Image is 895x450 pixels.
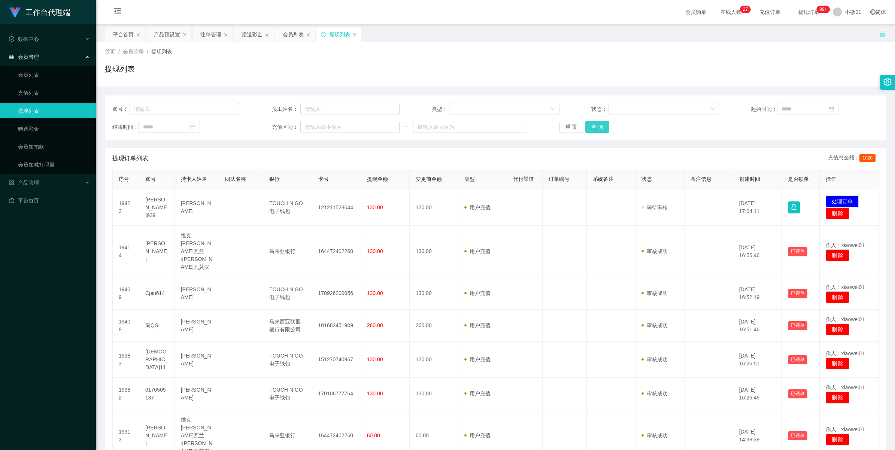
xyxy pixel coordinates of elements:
font: 用户充值 [470,356,491,362]
button: 查 询 [585,121,609,133]
span: 账号 [145,176,156,182]
span: 130.00 [367,248,383,254]
span: 130.00 [367,290,383,296]
td: 130.00 [410,342,458,378]
i: 图标： 解锁 [879,30,886,37]
input: 请输入最大值为 [413,121,527,133]
i: 图标： 关闭 [306,33,310,37]
span: 作人：xiaowei01 [826,316,865,322]
span: / [118,49,120,55]
a: 会员加减打码量 [18,157,90,172]
span: 银行 [269,176,280,182]
td: 170926200056 [312,277,361,310]
td: 130.00 [410,378,458,410]
font: 审核成功 [647,390,668,396]
td: 19383 [113,342,139,378]
button: 处理订单 [826,195,859,207]
a: 会员列表 [18,67,90,82]
td: [PERSON_NAME] [175,189,219,226]
td: 19414 [113,226,139,277]
span: 作人：xiaowei01 [826,384,865,390]
h1: 工作台代理端 [25,0,70,24]
button: 删 除 [826,392,850,404]
span: 结束时间： [112,123,139,131]
td: 130.00 [410,226,458,277]
font: 审核成功 [647,322,668,328]
td: 周QS [139,310,175,342]
span: 序号 [119,176,129,182]
span: 1020 [859,154,876,162]
a: 图标： 仪表板平台首页 [9,193,90,208]
td: 164472402260 [312,226,361,277]
a: 提现列表 [18,103,90,118]
i: 图标： 关闭 [265,33,269,37]
button: 已锁单 [788,355,807,364]
td: [PERSON_NAME] [175,378,219,410]
td: TOUCH N GO 电子钱包 [263,378,312,410]
span: 首页 [105,49,115,55]
span: 提现金额 [367,176,388,182]
span: 创建时间 [739,176,760,182]
td: TOUCH N GO 电子钱包 [263,342,312,378]
sup: 27 [740,6,751,13]
h1: 提现列表 [105,63,135,75]
font: 用户充值 [470,248,491,254]
td: 121211528644 [312,189,361,226]
font: 充值订单 [759,9,780,15]
td: TOUCH N GO 电子钱包 [263,189,312,226]
a: 赠送彩金 [18,121,90,136]
td: [PERSON_NAME] [175,277,219,310]
div: 赠送彩金 [242,27,263,42]
td: [DATE] 16:26:49 [733,378,782,410]
button: 图标： 锁 [788,201,800,213]
button: 已锁单 [788,431,807,440]
input: 请输入 [130,103,240,115]
i: 图标： table [9,54,14,60]
span: 员工姓名： [272,105,300,113]
input: 请输入最小值为 [300,121,400,133]
font: 用户充值 [470,204,491,210]
span: 作人：xiaowei01 [826,426,865,432]
sup: 1039 [816,6,830,13]
td: 101682451909 [312,310,361,342]
span: 变更前金额 [416,176,442,182]
td: 130.00 [410,189,458,226]
p: 2 [743,6,746,13]
span: 起始时间： [751,105,777,113]
td: 0176509137 [139,378,175,410]
td: 130.00 [410,277,458,310]
i: 图标： menu-fold [105,0,130,24]
button: 删 除 [826,434,850,446]
font: 充值总金额： [828,155,859,161]
div: 会员列表 [283,27,304,42]
span: 持卡人姓名 [181,176,207,182]
font: 用户充值 [470,322,491,328]
td: [DEMOGRAPHIC_DATA]11 [139,342,175,378]
i: 图标： 关闭 [136,33,140,37]
td: TOUCH N GO 电子钱包 [263,277,312,310]
td: [PERSON_NAME] [175,310,219,342]
span: 充值区间： [272,123,300,131]
font: 审核成功 [647,432,668,438]
span: 130.00 [367,356,383,362]
td: 马来西亚联盟银行有限公司 [263,310,312,342]
span: 订单编号 [549,176,570,182]
span: 操作 [826,176,836,182]
td: [DATE] 17:04:11 [733,189,782,226]
span: 状态： [591,105,609,113]
font: 用户充值 [470,432,491,438]
span: ~ [400,123,413,131]
input: 请输入 [300,103,400,115]
font: 用户充值 [470,290,491,296]
td: [PERSON_NAME]939 [139,189,175,226]
span: 备注信息 [691,176,712,182]
button: 删 除 [826,358,850,370]
button: 已锁单 [788,247,807,256]
font: 审核成功 [647,248,668,254]
button: 删 除 [826,207,850,219]
button: 删 除 [826,323,850,335]
span: 账号： [112,105,130,113]
font: 在线人数 [720,9,741,15]
button: 删 除 [826,249,850,261]
font: 数据中心 [18,36,39,42]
